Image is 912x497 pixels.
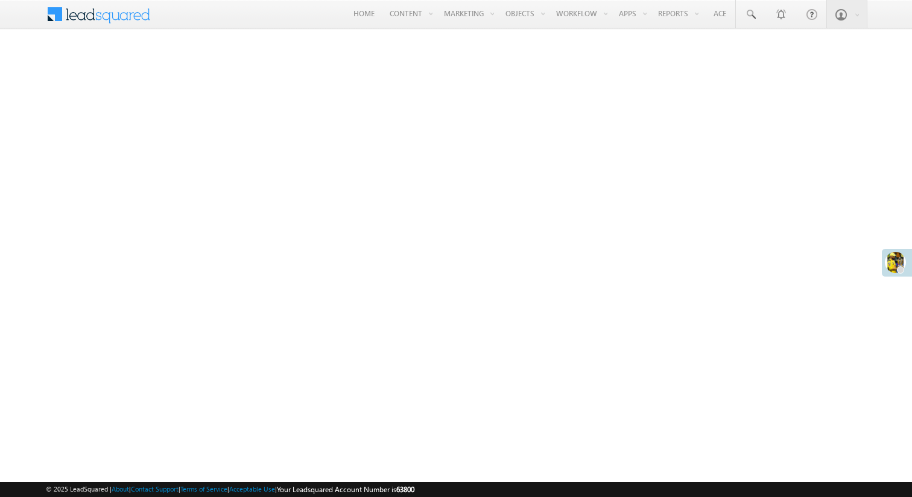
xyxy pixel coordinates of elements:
[46,484,414,495] span: © 2025 LeadSquared | | | | |
[396,485,414,494] span: 63800
[131,485,179,493] a: Contact Support
[180,485,227,493] a: Terms of Service
[277,485,414,494] span: Your Leadsquared Account Number is
[112,485,129,493] a: About
[229,485,275,493] a: Acceptable Use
